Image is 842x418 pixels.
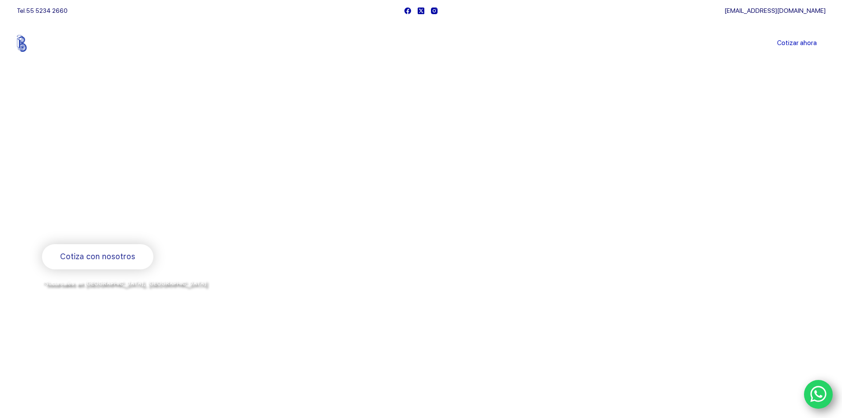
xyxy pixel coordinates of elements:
[42,280,206,287] span: *Sucursales en [GEOGRAPHIC_DATA], [GEOGRAPHIC_DATA]
[42,290,256,297] span: y envíos a todo [GEOGRAPHIC_DATA] por la paquetería de su preferencia
[418,8,424,14] a: X (Twitter)
[42,132,155,143] span: Bienvenido a Balerytodo®
[42,221,217,232] span: Rodamientos y refacciones industriales
[60,250,135,263] span: Cotiza con nosotros
[804,380,833,409] a: WhatsApp
[768,35,826,52] a: Cotizar ahora
[317,21,525,65] nav: Menu Principal
[42,151,361,212] span: Somos los doctores de la industria
[17,35,72,52] img: Balerytodo
[431,8,438,14] a: Instagram
[404,8,411,14] a: Facebook
[17,7,68,14] span: Tel.
[724,7,826,14] a: [EMAIL_ADDRESS][DOMAIN_NAME]
[42,244,153,269] a: Cotiza con nosotros
[26,7,68,14] a: 55 5234 2660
